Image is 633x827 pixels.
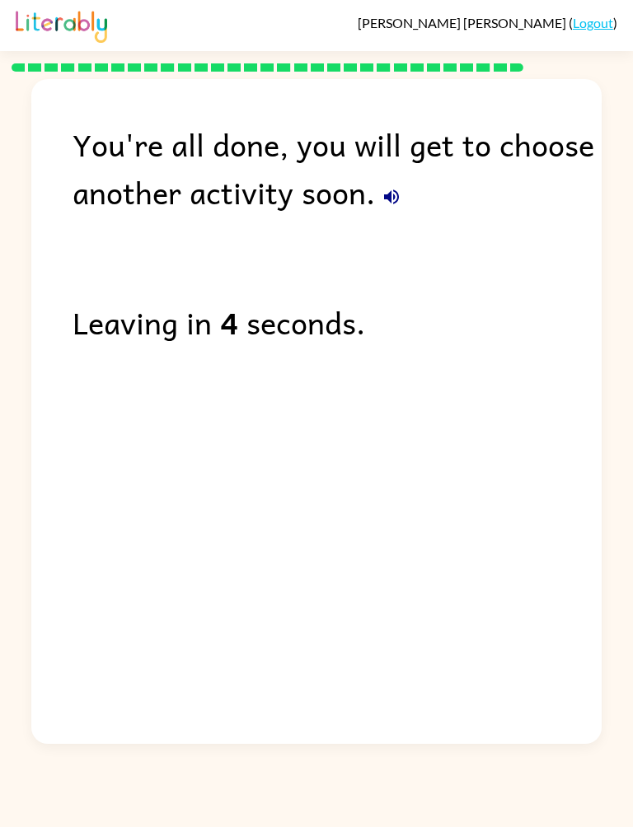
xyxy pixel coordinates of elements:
a: Logout [573,15,613,30]
div: You're all done, you will get to choose another activity soon. [73,120,601,216]
div: Leaving in seconds. [73,298,601,346]
div: ( ) [358,15,617,30]
span: [PERSON_NAME] [PERSON_NAME] [358,15,569,30]
img: Literably [16,7,107,43]
b: 4 [220,298,238,346]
